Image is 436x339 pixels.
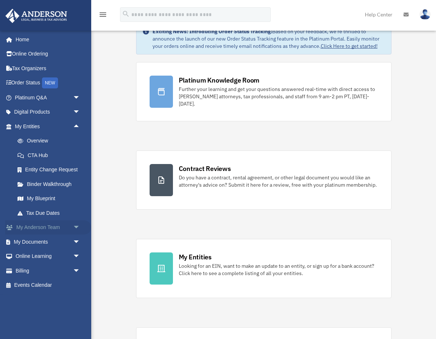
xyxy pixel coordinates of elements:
[73,235,88,250] span: arrow_drop_down
[5,61,91,76] a: Tax Organizers
[73,249,88,264] span: arrow_drop_down
[10,134,91,148] a: Overview
[5,263,91,278] a: Billingarrow_drop_down
[136,151,391,210] a: Contract Reviews Do you have a contract, rental agreement, or other legal document you would like...
[5,90,91,105] a: Platinum Q&Aarrow_drop_down
[5,32,88,47] a: Home
[5,76,91,91] a: Order StatusNEW
[5,278,91,293] a: Events Calendar
[136,239,391,298] a: My Entities Looking for an EIN, want to make an update to an entity, or sign up for a bank accoun...
[42,77,58,88] div: NEW
[122,10,130,18] i: search
[99,10,107,19] i: menu
[153,28,272,35] strong: Exciting News: Introducing Order Status Tracking!
[10,206,91,220] a: Tax Due Dates
[73,105,88,120] span: arrow_drop_down
[321,43,378,49] a: Click Here to get started!
[73,220,88,235] span: arrow_drop_down
[10,177,91,191] a: Binder Walkthrough
[420,9,431,20] img: User Pic
[10,163,91,177] a: Entity Change Request
[179,76,260,85] div: Platinum Knowledge Room
[179,85,378,107] div: Further your learning and get your questions answered real-time with direct access to [PERSON_NAM...
[136,62,391,121] a: Platinum Knowledge Room Further your learning and get your questions answered real-time with dire...
[10,148,91,163] a: CTA Hub
[73,90,88,105] span: arrow_drop_down
[5,249,91,264] a: Online Learningarrow_drop_down
[99,13,107,19] a: menu
[179,174,378,188] div: Do you have a contract, rental agreement, or other legal document you would like an attorney's ad...
[179,164,231,173] div: Contract Reviews
[5,119,91,134] a: My Entitiesarrow_drop_up
[3,9,69,23] img: Anderson Advisors Platinum Portal
[5,47,91,61] a: Online Ordering
[73,263,88,278] span: arrow_drop_down
[73,119,88,134] span: arrow_drop_up
[179,252,212,262] div: My Entities
[5,235,91,249] a: My Documentsarrow_drop_down
[179,262,378,277] div: Looking for an EIN, want to make an update to an entity, or sign up for a bank account? Click her...
[10,191,91,206] a: My Blueprint
[5,105,91,119] a: Digital Productsarrow_drop_down
[5,220,91,235] a: My Anderson Teamarrow_drop_down
[153,28,385,50] div: Based on your feedback, we're thrilled to announce the launch of our new Order Status Tracking fe...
